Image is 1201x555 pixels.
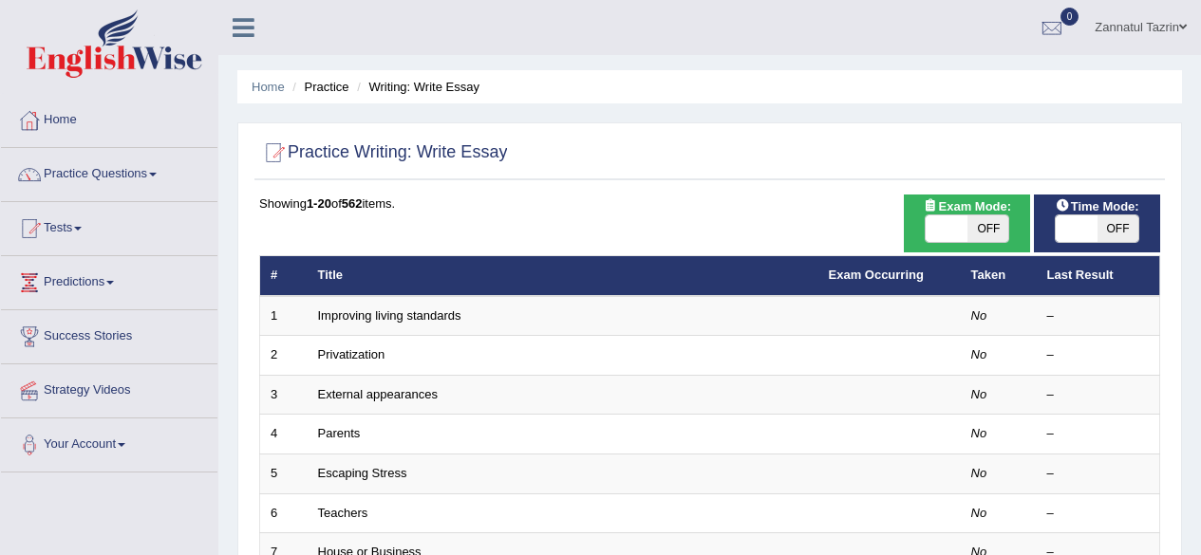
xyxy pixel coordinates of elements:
[1047,465,1150,483] div: –
[252,80,285,94] a: Home
[971,308,987,323] em: No
[967,215,1009,242] span: OFF
[971,426,987,440] em: No
[1037,256,1160,296] th: Last Result
[1047,386,1150,404] div: –
[916,196,1019,216] span: Exam Mode:
[260,415,308,454] td: 4
[971,506,987,520] em: No
[1,94,217,141] a: Home
[318,466,407,480] a: Escaping Stress
[288,78,348,96] li: Practice
[259,139,507,167] h2: Practice Writing: Write Essay
[318,347,385,361] a: Privatization
[260,256,308,296] th: #
[1098,215,1139,242] span: OFF
[318,387,438,401] a: External appearances
[342,196,363,211] b: 562
[318,308,461,323] a: Improving living standards
[971,387,987,401] em: No
[1,310,217,358] a: Success Stories
[260,454,308,494] td: 5
[971,347,987,361] em: No
[1047,346,1150,364] div: –
[1,364,217,412] a: Strategy Videos
[1060,8,1079,26] span: 0
[829,268,924,282] a: Exam Occurring
[260,296,308,336] td: 1
[1047,425,1150,443] div: –
[307,196,331,211] b: 1-20
[1,148,217,195] a: Practice Questions
[259,194,1160,213] div: Showing of items.
[904,194,1030,252] div: Show exams occurring in exams
[260,493,308,533] td: 6
[1048,196,1147,216] span: Time Mode:
[1047,505,1150,523] div: –
[260,336,308,376] td: 2
[1,202,217,250] a: Tests
[308,256,818,296] th: Title
[260,375,308,415] td: 3
[352,78,479,96] li: Writing: Write Essay
[318,426,361,440] a: Parents
[1,418,217,466] a: Your Account
[1047,307,1150,325] div: –
[971,466,987,480] em: No
[318,506,368,520] a: Teachers
[961,256,1037,296] th: Taken
[1,256,217,304] a: Predictions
